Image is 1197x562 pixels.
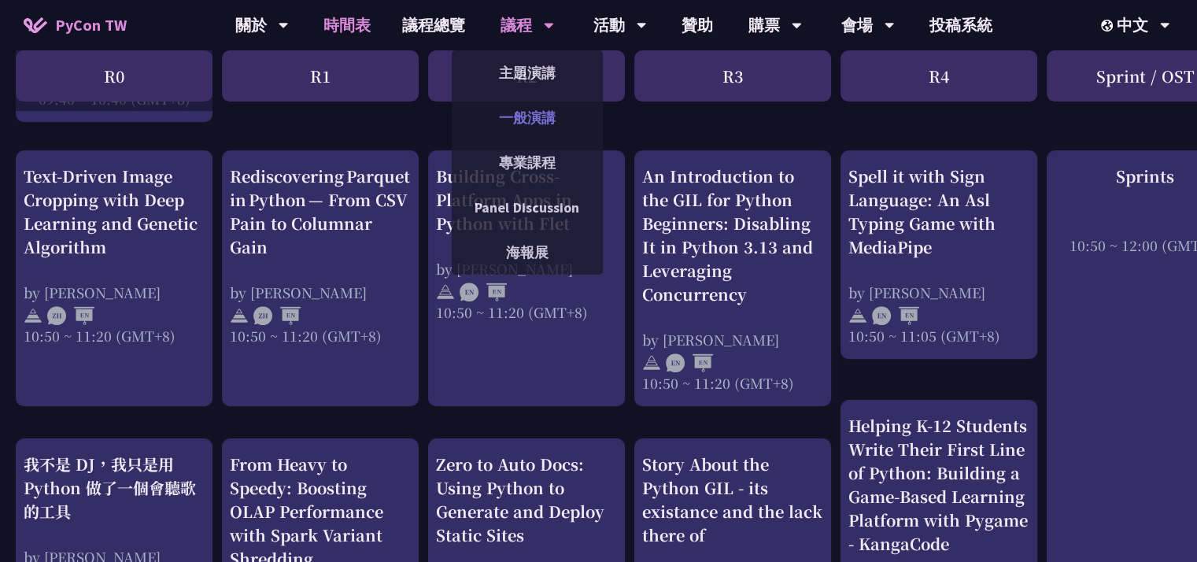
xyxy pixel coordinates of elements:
[666,353,713,372] img: ENEN.5a408d1.svg
[24,326,205,346] div: 10:50 ~ 11:20 (GMT+8)
[8,6,142,45] a: PyCon TW
[436,453,617,547] div: Zero to Auto Docs: Using Python to Generate and Deploy Static Sites
[848,165,1029,346] a: Spell it with Sign Language: An Asl Typing Game with MediaPipe by [PERSON_NAME] 10:50 ~ 11:05 (GM...
[428,50,625,102] div: R2
[840,50,1037,102] div: R4
[253,306,301,325] img: ZHEN.371966e.svg
[436,165,617,235] div: Building Cross-Platform Apps in Python with Flet
[452,144,603,181] a: 專業課程
[24,283,205,302] div: by [PERSON_NAME]
[642,165,823,393] a: An Introduction to the GIL for Python Beginners: Disabling It in Python 3.13 and Leveraging Concu...
[55,13,127,37] span: PyCon TW
[24,453,205,523] div: 我不是 DJ，我只是用 Python 做了一個會聽歌的工具
[24,306,42,325] img: svg+xml;base64,PHN2ZyB4bWxucz0iaHR0cDovL3d3dy53My5vcmcvMjAwMC9zdmciIHdpZHRoPSIyNCIgaGVpZ2h0PSIyNC...
[436,165,617,322] a: Building Cross-Platform Apps in Python with Flet by [PERSON_NAME] 10:50 ~ 11:20 (GMT+8)
[16,50,212,102] div: R0
[848,326,1029,346] div: 10:50 ~ 11:05 (GMT+8)
[230,306,249,325] img: svg+xml;base64,PHN2ZyB4bWxucz0iaHR0cDovL3d3dy53My5vcmcvMjAwMC9zdmciIHdpZHRoPSIyNCIgaGVpZ2h0PSIyNC...
[642,330,823,349] div: by [PERSON_NAME]
[452,99,603,136] a: 一般演講
[452,189,603,226] a: Panel Discussion
[848,283,1029,302] div: by [PERSON_NAME]
[230,165,411,346] a: Rediscovering Parquet in Python — From CSV Pain to Columnar Gain by [PERSON_NAME] 10:50 ~ 11:20 (...
[460,283,507,301] img: ENEN.5a408d1.svg
[24,165,205,346] a: Text-Driven Image Cropping with Deep Learning and Genetic Algorithm by [PERSON_NAME] 10:50 ~ 11:2...
[230,326,411,346] div: 10:50 ~ 11:20 (GMT+8)
[634,50,831,102] div: R3
[230,165,411,259] div: Rediscovering Parquet in Python — From CSV Pain to Columnar Gain
[24,17,47,33] img: Home icon of PyCon TW 2025
[642,353,661,372] img: svg+xml;base64,PHN2ZyB4bWxucz0iaHR0cDovL3d3dy53My5vcmcvMjAwMC9zdmciIHdpZHRoPSIyNCIgaGVpZ2h0PSIyNC...
[436,302,617,322] div: 10:50 ~ 11:20 (GMT+8)
[848,165,1029,259] div: Spell it with Sign Language: An Asl Typing Game with MediaPipe
[436,283,455,301] img: svg+xml;base64,PHN2ZyB4bWxucz0iaHR0cDovL3d3dy53My5vcmcvMjAwMC9zdmciIHdpZHRoPSIyNCIgaGVpZ2h0PSIyNC...
[436,259,617,279] div: by [PERSON_NAME]
[452,234,603,271] a: 海報展
[47,306,94,325] img: ZHEN.371966e.svg
[848,414,1029,556] div: Helping K-12 Students Write Their First Line of Python: Building a Game-Based Learning Platform w...
[1101,20,1117,31] img: Locale Icon
[222,50,419,102] div: R1
[642,165,823,306] div: An Introduction to the GIL for Python Beginners: Disabling It in Python 3.13 and Leveraging Concu...
[452,54,603,91] a: 主題演講
[24,165,205,259] div: Text-Driven Image Cropping with Deep Learning and Genetic Algorithm
[848,306,867,325] img: svg+xml;base64,PHN2ZyB4bWxucz0iaHR0cDovL3d3dy53My5vcmcvMjAwMC9zdmciIHdpZHRoPSIyNCIgaGVpZ2h0PSIyNC...
[872,306,919,325] img: ENEN.5a408d1.svg
[642,453,823,547] div: Story About the Python GIL - its existance and the lack there of
[230,283,411,302] div: by [PERSON_NAME]
[642,373,823,393] div: 10:50 ~ 11:20 (GMT+8)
